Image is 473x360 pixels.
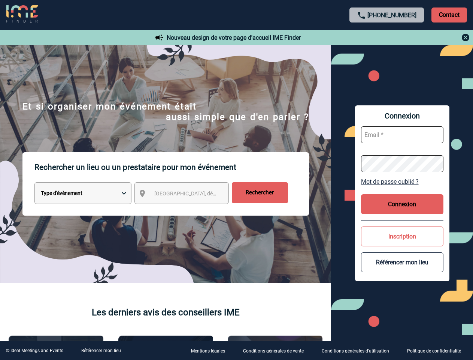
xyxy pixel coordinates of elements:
[361,194,443,214] button: Connexion
[232,182,288,203] input: Rechercher
[361,252,443,272] button: Référencer mon lieu
[361,126,443,143] input: Email *
[407,349,461,354] p: Politique de confidentialité
[243,349,304,354] p: Conditions générales de vente
[361,226,443,246] button: Inscription
[154,190,258,196] span: [GEOGRAPHIC_DATA], département, région...
[191,349,225,354] p: Mentions légales
[34,152,309,182] p: Rechercher un lieu ou un prestataire pour mon événement
[185,347,237,354] a: Mentions légales
[6,348,63,353] div: © Ideal Meetings and Events
[357,11,366,20] img: call-24-px.png
[81,348,121,353] a: Référencer mon lieu
[361,178,443,185] a: Mot de passe oublié ?
[322,349,389,354] p: Conditions générales d'utilisation
[401,347,473,354] a: Politique de confidentialité
[316,347,401,354] a: Conditions générales d'utilisation
[367,12,416,19] a: [PHONE_NUMBER]
[237,347,316,354] a: Conditions générales de vente
[361,111,443,120] span: Connexion
[431,7,467,22] p: Contact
